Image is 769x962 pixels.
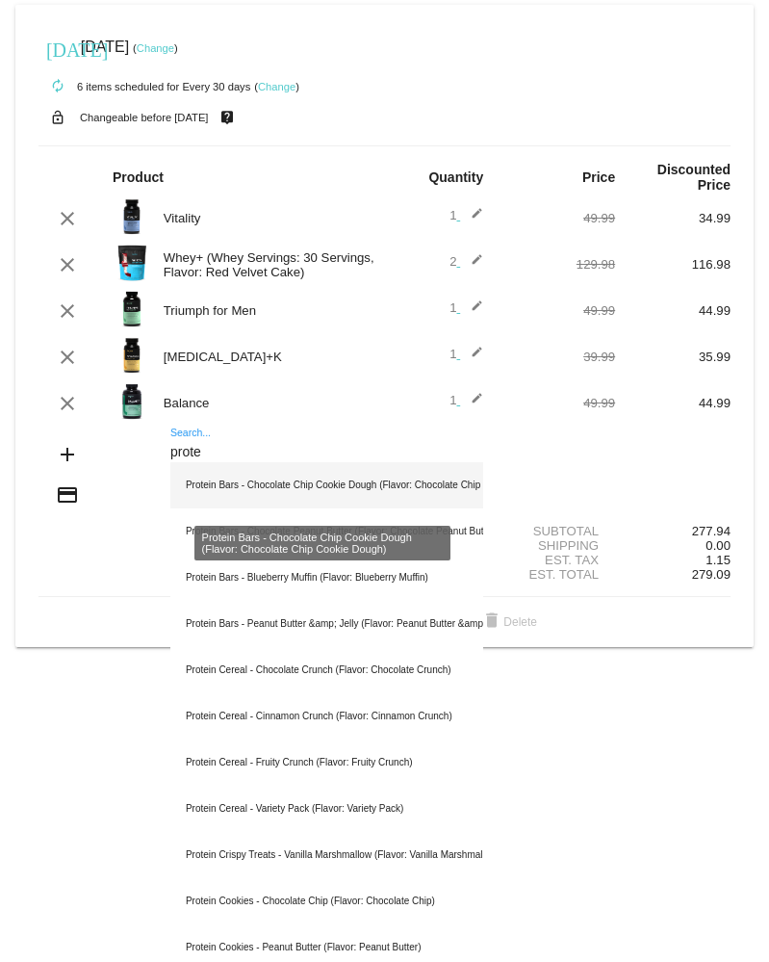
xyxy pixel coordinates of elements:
div: Protein Cereal - Variety Pack (Flavor: Variety Pack) [170,786,483,832]
div: Protein Cereal - Fruity Crunch (Flavor: Fruity Crunch) [170,740,483,786]
mat-icon: autorenew [46,75,69,98]
div: 39.99 [500,350,615,364]
span: 1 [449,347,483,361]
span: 1 [449,208,483,222]
div: Protein Cereal - Chocolate Crunch (Flavor: Chocolate Crunch) [170,647,483,693]
img: Image-1-Whey-2lb-Red-Velvet-1000x1000-Roman-Berezecky.png [113,244,151,282]
span: Delete [480,615,537,629]
mat-icon: edit [460,253,483,276]
a: Change [258,81,295,92]
img: Image-1-Carousel-Vitamin-DK-Photoshoped-1000x1000-1.png [113,336,151,375]
strong: Price [582,169,615,185]
mat-icon: clear [56,346,79,369]
span: 1.15 [705,553,731,567]
div: Protein Bars - Chocolate Peanut Butter (Flavor: Chocolate Peanut Butter) [170,508,483,555]
small: 6 items scheduled for Every 30 days [38,81,250,92]
div: Protein Bars - Peanut Butter &amp; Jelly (Flavor: Peanut Butter &amp; Jelly) [170,601,483,647]
div: Protein Bars - Chocolate Chip Cookie Dough (Flavor: Chocolate Chip Cookie Dough) [170,462,483,508]
div: 49.99 [500,303,615,318]
div: 34.99 [615,211,731,225]
img: Image-1-Carousel-Balance-transp.png [113,382,151,421]
mat-icon: edit [460,346,483,369]
mat-icon: edit [460,299,483,323]
div: 129.98 [500,257,615,272]
div: Est. Tax [500,553,615,567]
span: 0.00 [705,538,731,553]
div: Protein Bars - Blueberry Muffin (Flavor: Blueberry Muffin) [170,555,483,601]
mat-icon: lock_open [46,105,69,130]
span: 279.09 [692,567,731,582]
mat-icon: edit [460,207,483,230]
div: Est. Total [500,567,615,582]
div: Whey+ (Whey Servings: 30 Servings, Flavor: Red Velvet Cake) [154,250,385,279]
div: 116.98 [615,257,731,272]
mat-icon: clear [56,392,79,415]
mat-icon: clear [56,253,79,276]
mat-icon: delete [480,611,503,634]
div: 277.94 [615,524,731,538]
mat-icon: add [56,443,79,466]
div: [MEDICAL_DATA]+K [154,350,385,364]
small: Changeable before [DATE] [80,112,209,123]
strong: Quantity [428,169,483,185]
div: Protein Crispy Treats - Vanilla Marshmallow (Flavor: Vanilla Marshmallow) [170,832,483,878]
span: 2 [449,254,483,269]
div: Subtotal [500,524,615,538]
span: 1 [449,300,483,315]
img: Image-1-Triumph_carousel-front-transp.png [113,290,151,328]
mat-icon: [DATE] [46,37,69,60]
strong: Product [113,169,164,185]
span: 1 [449,393,483,407]
div: Protein Cereal - Cinnamon Crunch (Flavor: Cinnamon Crunch) [170,693,483,740]
div: 49.99 [500,211,615,225]
img: Image-1-Vitality-1000x1000-1.png [113,197,151,236]
div: 44.99 [615,303,731,318]
div: 49.99 [500,396,615,410]
mat-icon: credit_card [56,483,79,507]
a: Change [137,42,174,54]
small: ( ) [133,42,178,54]
div: Vitality [154,211,385,225]
small: ( ) [254,81,299,92]
div: 44.99 [615,396,731,410]
button: Delete [465,605,552,639]
strong: Discounted Price [657,162,731,193]
div: Triumph for Men [154,303,385,318]
div: 35.99 [615,350,731,364]
mat-icon: edit [460,392,483,415]
div: Protein Cookies - Chocolate Chip (Flavor: Chocolate Chip) [170,878,483,924]
div: Shipping [500,538,615,553]
mat-icon: live_help [216,105,239,130]
mat-icon: clear [56,299,79,323]
input: Search... [170,445,483,460]
div: Balance [154,396,385,410]
mat-icon: clear [56,207,79,230]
